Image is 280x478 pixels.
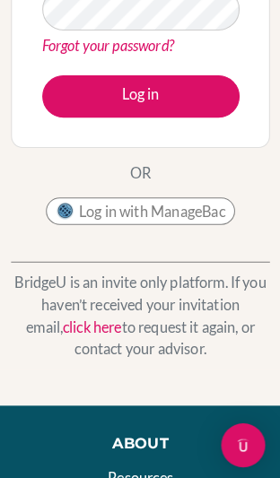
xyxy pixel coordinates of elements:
p: BridgeU is an invite only platform. If you haven’t received your invitation email, to request it ... [13,269,267,355]
button: Log in with ManageBac [48,196,232,223]
div: About [40,427,240,448]
a: Forgot your password? [44,39,173,56]
div: Open Intercom Messenger [219,417,262,460]
a: click here [65,314,122,331]
button: Log in [44,77,237,118]
p: OR [130,161,151,183]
